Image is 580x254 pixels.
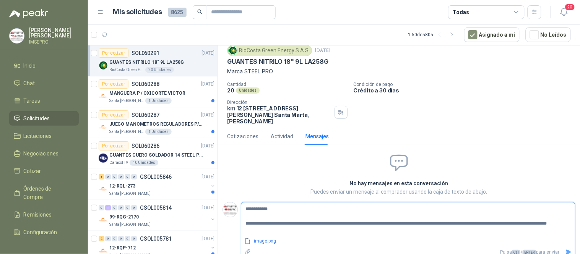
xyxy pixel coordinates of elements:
p: SOL060287 [132,112,159,118]
p: Condición de pago [354,82,577,87]
a: Cotizar [9,164,79,178]
div: 0 [112,236,117,241]
p: Marca STEEL PRO [227,67,571,76]
a: Inicio [9,58,79,73]
a: Solicitudes [9,111,79,126]
img: Company Logo [229,46,237,55]
p: [DATE] [201,235,214,243]
p: Cantidad [227,82,348,87]
img: Logo peakr [9,9,48,18]
div: 0 [112,205,117,210]
div: 0 [105,174,111,180]
h2: No hay mensajes en esta conversación [258,179,540,188]
p: GSOL005781 [140,236,172,241]
p: [DATE] [201,50,214,57]
div: BioCosta Green Energy S.A.S [227,45,312,56]
div: 20 Unidades [145,67,174,73]
div: Actividad [271,132,293,141]
img: Company Logo [99,215,108,225]
span: Cotizar [24,167,41,175]
button: No Leídos [526,28,571,42]
span: Inicio [24,61,36,70]
div: 1 - 50 de 5805 [408,29,458,41]
div: 0 [131,236,137,241]
div: 0 [118,205,124,210]
p: Dirección [227,100,331,105]
img: Company Logo [99,154,108,163]
img: Company Logo [223,202,237,217]
div: 10 Unidades [130,160,158,166]
div: 0 [125,205,130,210]
div: 0 [131,174,137,180]
p: Caracol TV [109,160,128,166]
a: Chat [9,76,79,91]
a: Por cotizarSOL060287[DATE] Company LogoJUEGO MANOMETROS REGULADORES P/OXIGENOSanta [PERSON_NAME]1... [88,107,218,138]
p: SOL060291 [132,50,159,56]
p: Santa [PERSON_NAME] [109,129,144,135]
img: Company Logo [99,123,108,132]
span: Negociaciones [24,149,59,158]
div: 1 [105,205,111,210]
a: Por cotizarSOL060291[DATE] Company LogoGUANTES NITRILO 18" 9L LA258GBioCosta Green Energy S.A.S20... [88,45,218,76]
p: [DATE] [201,204,214,212]
div: 0 [105,236,111,241]
span: search [197,9,203,15]
div: Mensajes [305,132,329,141]
p: Crédito a 30 días [354,87,577,94]
p: [DATE] [315,47,330,54]
p: 12-RQP-712 [109,244,136,252]
p: Santa [PERSON_NAME] [109,98,144,104]
span: Solicitudes [24,114,50,123]
p: GUANTES NITRILO 18" 9L LA258G [109,59,184,66]
p: Santa [PERSON_NAME] [109,191,151,197]
div: 1 Unidades [145,98,172,104]
span: Licitaciones [24,132,52,140]
div: Por cotizar [99,79,128,89]
button: 20 [557,5,571,19]
p: 20 [227,87,234,94]
div: 2 [99,236,104,241]
div: 1 Unidades [145,129,172,135]
p: IMSEPRO [29,40,79,44]
a: Negociaciones [9,146,79,161]
a: 0 1 0 0 0 0 GSOL005814[DATE] Company Logo99-RQG-2170Santa [PERSON_NAME] [99,203,216,228]
a: Órdenes de Compra [9,181,79,204]
span: Órdenes de Compra [24,184,71,201]
p: BioCosta Green Energy S.A.S [109,67,144,73]
h1: Mis solicitudes [113,6,162,18]
a: 1 0 0 0 0 0 GSOL005846[DATE] Company Logo12-RQL-273Santa [PERSON_NAME] [99,172,216,197]
div: Todas [453,8,469,16]
a: Por cotizarSOL060288[DATE] Company LogoMANGUERA P / OXICORTE VICTORSanta [PERSON_NAME]1 Unidades [88,76,218,107]
span: Remisiones [24,210,52,219]
img: Company Logo [99,184,108,194]
p: [DATE] [201,173,214,181]
p: [DATE] [201,142,214,150]
div: 0 [118,174,124,180]
p: GUANTES CUERO SOLDADOR 14 STEEL PRO SAFE(ADJUNTO FICHA TECNIC) [109,152,205,159]
p: MANGUERA P / OXICORTE VICTOR [109,90,185,97]
img: Company Logo [99,92,108,101]
span: 8625 [168,8,187,17]
div: Por cotizar [99,110,128,120]
div: 0 [112,174,117,180]
p: GSOL005846 [140,174,172,180]
a: image.png [251,238,563,245]
p: 12-RQL-273 [109,183,135,190]
img: Company Logo [99,61,108,70]
div: 0 [131,205,137,210]
span: Chat [24,79,35,87]
p: 99-RQG-2170 [109,214,139,221]
a: Remisiones [9,207,79,222]
p: [DATE] [201,112,214,119]
p: GUANTES NITRILO 18" 9L LA258G [227,58,328,66]
span: Configuración [24,228,57,236]
a: Tareas [9,94,79,108]
p: SOL060286 [132,143,159,149]
p: [DATE] [201,81,214,88]
button: Asignado a mi [464,28,520,42]
div: Por cotizar [99,49,128,58]
div: Por cotizar [99,141,128,150]
div: 0 [125,236,130,241]
p: Puedes enviar un mensaje al comprador usando la caja de texto de abajo. [258,188,540,196]
p: SOL060288 [132,81,159,87]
